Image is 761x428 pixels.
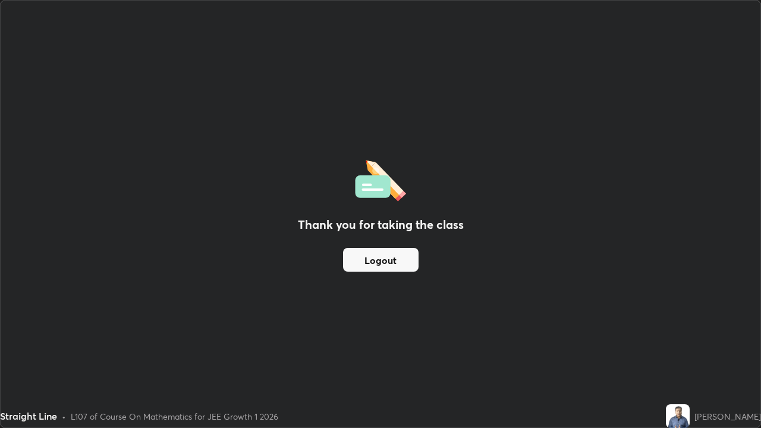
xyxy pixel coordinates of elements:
[694,410,761,423] div: [PERSON_NAME]
[62,410,66,423] div: •
[343,248,419,272] button: Logout
[71,410,278,423] div: L107 of Course On Mathematics for JEE Growth 1 2026
[298,216,464,234] h2: Thank you for taking the class
[666,404,690,428] img: b46e901505a44cd682be6eef0f3141f9.jpg
[355,156,406,202] img: offlineFeedback.1438e8b3.svg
